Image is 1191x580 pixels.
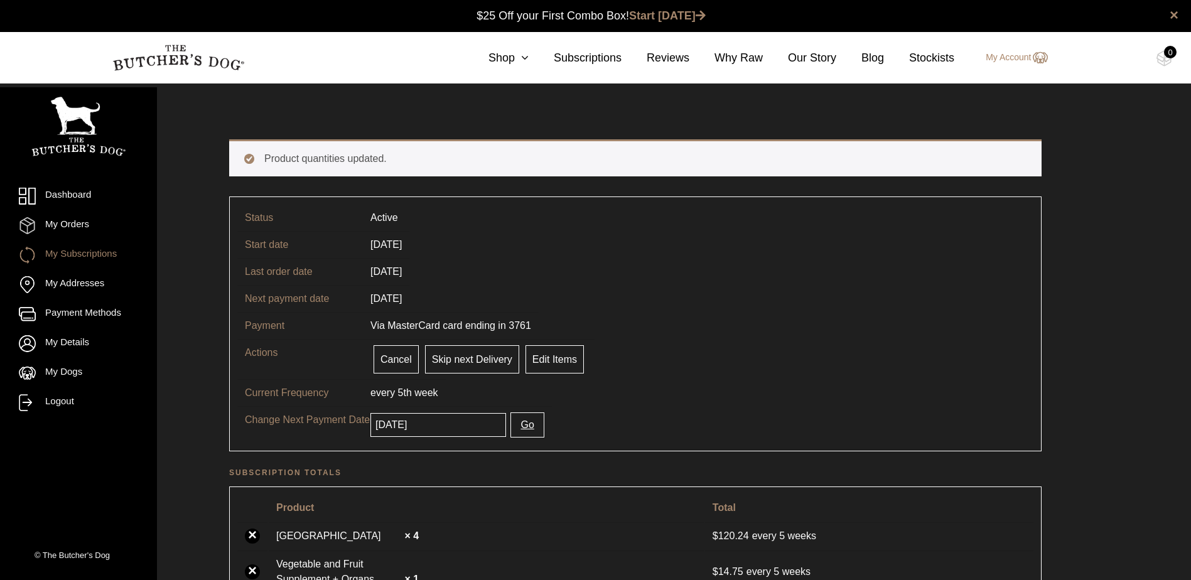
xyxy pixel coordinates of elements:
[705,495,1033,521] th: Total
[363,258,409,285] td: [DATE]
[629,9,706,22] a: Start [DATE]
[525,345,584,373] a: Edit Items
[19,247,138,264] a: My Subscriptions
[370,320,531,331] span: Via MasterCard card ending in 3761
[414,387,438,398] span: week
[245,412,370,427] p: Change Next Payment Date
[363,231,409,258] td: [DATE]
[622,50,689,67] a: Reviews
[229,466,1042,479] h2: Subscription totals
[229,139,1042,176] div: Product quantities updated.
[713,530,718,541] span: $
[713,566,718,577] span: $
[19,306,138,323] a: Payment Methods
[884,50,954,67] a: Stockists
[363,205,406,231] td: Active
[1164,46,1177,58] div: 0
[245,564,260,579] a: ×
[370,387,412,398] span: every 5th
[763,50,836,67] a: Our Story
[19,217,138,234] a: My Orders
[363,285,409,312] td: [DATE]
[19,394,138,411] a: Logout
[689,50,763,67] a: Why Raw
[1170,8,1178,23] a: close
[404,530,419,541] strong: × 4
[19,335,138,352] a: My Details
[237,231,363,258] td: Start date
[276,529,402,544] a: [GEOGRAPHIC_DATA]
[245,529,260,544] a: ×
[237,205,363,231] td: Status
[245,385,370,400] p: Current Frequency
[529,50,622,67] a: Subscriptions
[713,530,752,541] span: 120.24
[237,258,363,285] td: Last order date
[269,495,704,521] th: Product
[19,276,138,293] a: My Addresses
[463,50,529,67] a: Shop
[425,345,519,373] a: Skip next Delivery
[19,188,138,205] a: Dashboard
[973,50,1047,65] a: My Account
[237,312,363,339] td: Payment
[705,522,1033,549] td: every 5 weeks
[713,566,746,577] span: 14.75
[836,50,884,67] a: Blog
[19,365,138,382] a: My Dogs
[374,345,419,373] a: Cancel
[31,97,126,156] img: TBD_Portrait_Logo_White.png
[1156,50,1172,67] img: TBD_Cart-Empty.png
[237,285,363,312] td: Next payment date
[510,412,544,438] button: Go
[237,339,363,379] td: Actions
